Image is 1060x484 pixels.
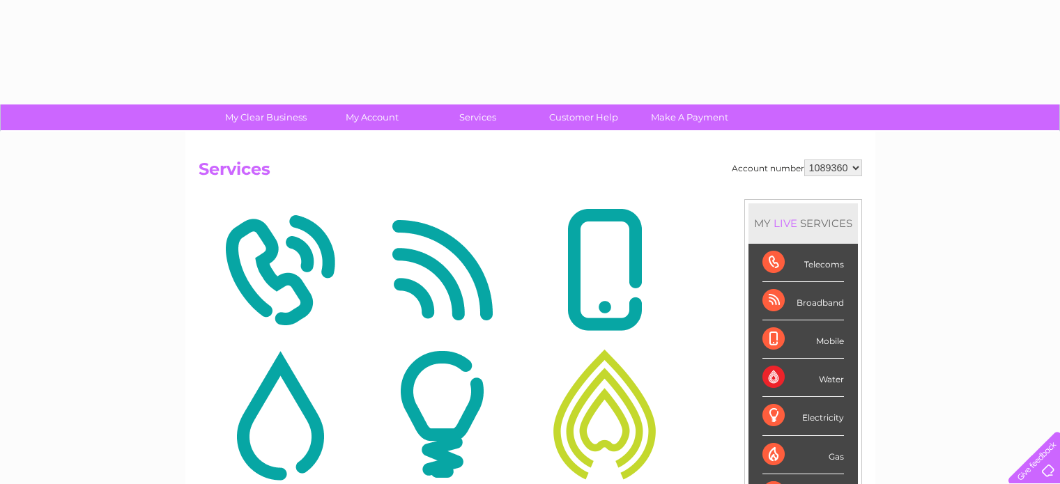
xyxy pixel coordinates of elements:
div: Telecoms [762,244,844,282]
div: Mobile [762,320,844,359]
div: Water [762,359,844,397]
a: Make A Payment [632,104,747,130]
div: Broadband [762,282,844,320]
a: Customer Help [526,104,641,130]
div: MY SERVICES [748,203,858,243]
img: Broadband [364,203,520,338]
div: Gas [762,436,844,474]
div: Account number [732,159,862,176]
a: My Clear Business [208,104,323,130]
a: My Account [314,104,429,130]
div: Electricity [762,397,844,435]
img: Water [202,347,358,482]
img: Mobile [527,203,682,338]
a: Services [420,104,535,130]
img: Gas [527,347,682,482]
h2: Services [199,159,862,186]
div: LIVE [771,217,800,230]
img: Telecoms [202,203,358,338]
img: Electricity [364,347,520,482]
